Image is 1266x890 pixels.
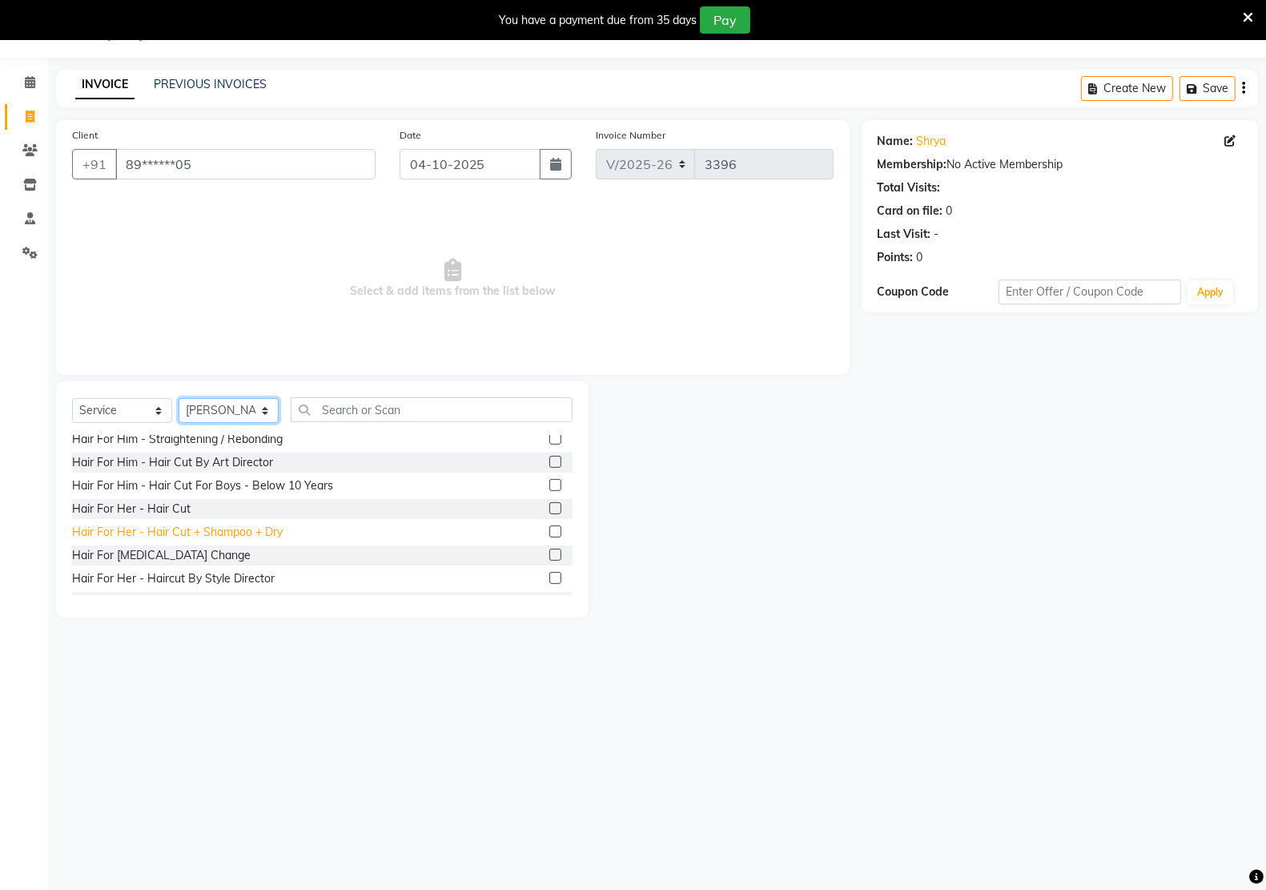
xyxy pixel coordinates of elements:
[878,156,1242,173] div: No Active Membership
[72,199,834,359] span: Select & add items from the list below
[499,12,697,29] div: You have a payment due from 35 days
[72,524,283,541] div: Hair For Her - Hair Cut + Shampoo + Dry
[878,249,914,266] div: Points:
[934,226,939,243] div: -
[917,133,946,150] a: Shrya
[878,156,947,173] div: Membership:
[72,501,191,517] div: Hair For Her - Hair Cut
[878,203,943,219] div: Card on file:
[72,431,283,448] div: Hair For Him - Straightening / Rebonding
[72,149,117,179] button: +91
[72,477,333,494] div: Hair For Him - Hair Cut For Boys - Below 10 Years
[75,70,135,99] a: INVOICE
[1188,280,1233,304] button: Apply
[72,570,275,587] div: Hair For Her - Haircut By Style Director
[291,397,573,422] input: Search or Scan
[1081,76,1173,101] button: Create New
[1180,76,1236,101] button: Save
[596,128,665,143] label: Invoice Number
[72,594,283,610] div: Hair For Her - Shampoo And Conditioner
[878,226,931,243] div: Last Visit:
[72,454,273,471] div: Hair For Him - Hair Cut By Art Director
[72,128,98,143] label: Client
[878,133,914,150] div: Name:
[154,77,267,91] a: PREVIOUS INVOICES
[917,249,923,266] div: 0
[999,280,1181,304] input: Enter Offer / Coupon Code
[878,284,999,300] div: Coupon Code
[946,203,953,219] div: 0
[115,149,376,179] input: Search by Name/Mobile/Email/Code
[72,547,251,564] div: Hair For [MEDICAL_DATA] Change
[400,128,421,143] label: Date
[700,6,750,34] button: Pay
[878,179,941,196] div: Total Visits:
